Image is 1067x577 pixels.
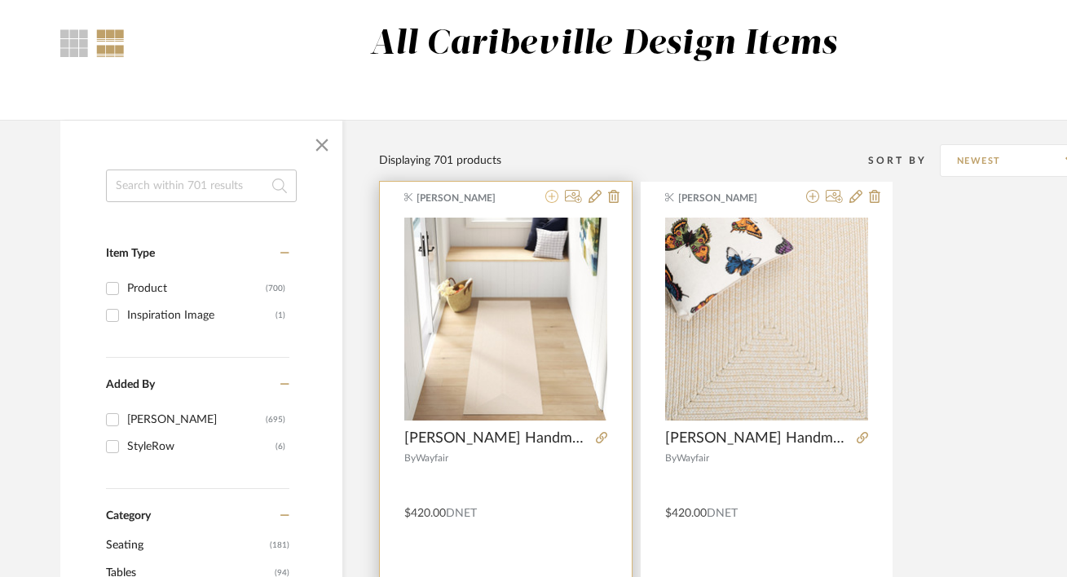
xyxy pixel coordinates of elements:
div: (695) [266,407,285,433]
span: By [665,453,677,463]
span: Item Type [106,248,155,259]
div: All Caribeville Design Items [370,24,838,65]
span: $420.00 [404,508,446,519]
div: Sort By [868,152,940,169]
div: Displaying 701 products [379,152,501,170]
span: DNET [446,508,477,519]
span: Wayfair [416,453,448,463]
span: Category [106,509,151,523]
div: (1) [276,302,285,328]
span: Seating [106,531,266,559]
span: Added By [106,379,155,390]
span: [PERSON_NAME] Handmade Flatweave Polypropylene Area Rug in Ivory [404,429,589,447]
div: Product [127,275,266,302]
button: Close [306,129,338,161]
input: Search within 701 results [106,170,297,202]
span: Wayfair [677,453,709,463]
span: [PERSON_NAME] [417,191,519,205]
div: (700) [266,275,285,302]
div: [PERSON_NAME] [127,407,266,433]
img: Morton Handmade Flatweave Polypropylene Area Rug in Ivory [665,218,868,421]
span: (181) [270,532,289,558]
span: DNET [707,508,738,519]
div: 0 [665,217,868,421]
span: [PERSON_NAME] [678,191,781,205]
span: $420.00 [665,508,707,519]
span: By [404,453,416,463]
div: (6) [276,434,285,460]
div: StyleRow [127,434,276,460]
span: [PERSON_NAME] Handmade Flatweave Polypropylene Area Rug in Ivory [665,429,850,447]
div: Inspiration Image [127,302,276,328]
div: 0 [404,217,607,421]
img: Morton Handmade Flatweave Polypropylene Area Rug in Ivory [404,218,607,421]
